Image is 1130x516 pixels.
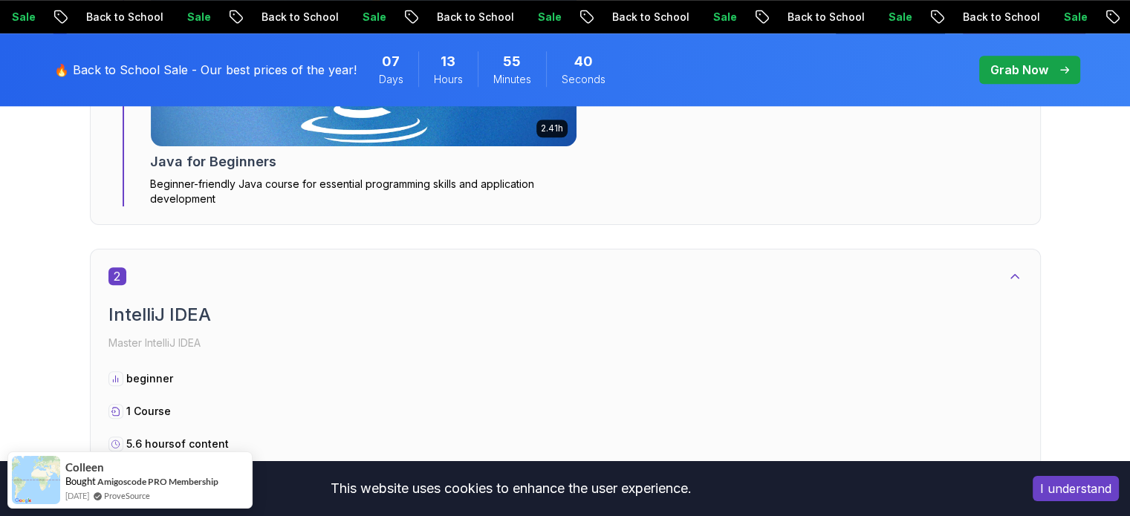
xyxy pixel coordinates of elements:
[409,10,510,25] p: Back to School
[104,489,150,502] a: ProveSource
[860,10,908,25] p: Sale
[150,177,577,206] p: Beginner-friendly Java course for essential programming skills and application development
[685,10,733,25] p: Sale
[1036,10,1083,25] p: Sale
[11,472,1010,505] div: This website uses cookies to enhance the user experience.
[54,61,357,79] p: 🔥 Back to School Sale - Our best prices of the year!
[126,405,171,417] span: 1 Course
[379,72,403,87] span: Days
[584,10,685,25] p: Back to School
[150,151,276,172] h2: Java for Beginners
[574,51,593,72] span: 40 Seconds
[510,10,557,25] p: Sale
[65,475,96,487] span: Bought
[334,10,382,25] p: Sale
[434,72,463,87] span: Hours
[12,456,60,504] img: provesource social proof notification image
[562,72,605,87] span: Seconds
[65,461,104,474] span: Colleen
[108,333,1022,353] p: Master IntelliJ IDEA
[541,123,563,134] p: 2.41h
[58,10,159,25] p: Back to School
[935,10,1036,25] p: Back to School
[97,476,218,487] a: Amigoscode PRO Membership
[382,51,400,72] span: 7 Days
[65,489,89,502] span: [DATE]
[126,437,229,451] p: 5.6 hours of content
[441,51,455,72] span: 13 Hours
[159,10,207,25] p: Sale
[108,267,126,285] span: 2
[108,303,1022,327] h2: IntelliJ IDEA
[233,10,334,25] p: Back to School
[759,10,860,25] p: Back to School
[126,371,173,386] p: beginner
[493,72,531,87] span: Minutes
[990,61,1048,79] p: Grab Now
[1033,476,1119,501] button: Accept cookies
[503,51,521,72] span: 55 Minutes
